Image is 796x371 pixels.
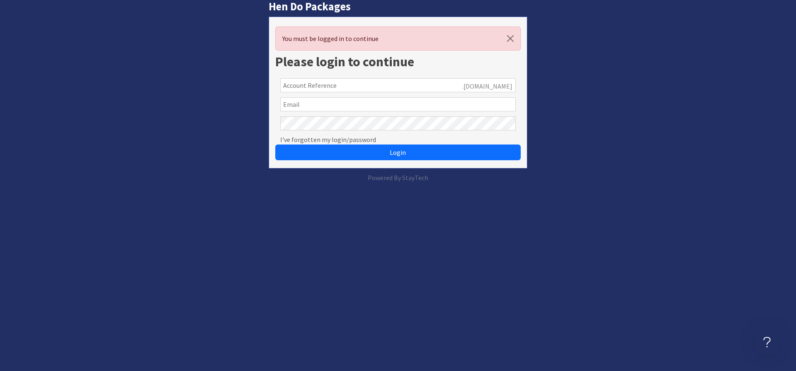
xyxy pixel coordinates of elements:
span: .[DOMAIN_NAME] [462,81,512,91]
input: Email [280,97,516,111]
div: You must be logged in to continue [275,26,521,51]
span: Login [390,148,406,157]
button: Login [275,145,521,160]
iframe: Toggle Customer Support [755,330,779,354]
a: I've forgotten my login/password [280,135,376,145]
h1: Please login to continue [275,54,521,70]
input: Account Reference [280,78,516,92]
p: Powered By StayTech [269,173,527,183]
